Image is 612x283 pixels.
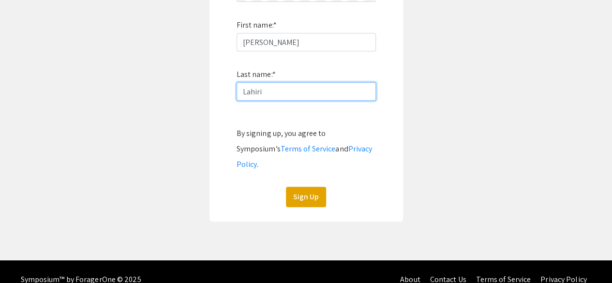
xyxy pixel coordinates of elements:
[281,144,336,154] a: Terms of Service
[237,126,376,172] div: By signing up, you agree to Symposium’s and .
[7,239,41,276] iframe: Chat
[286,187,326,207] button: Sign Up
[237,67,276,82] label: Last name:
[237,17,277,33] label: First name:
